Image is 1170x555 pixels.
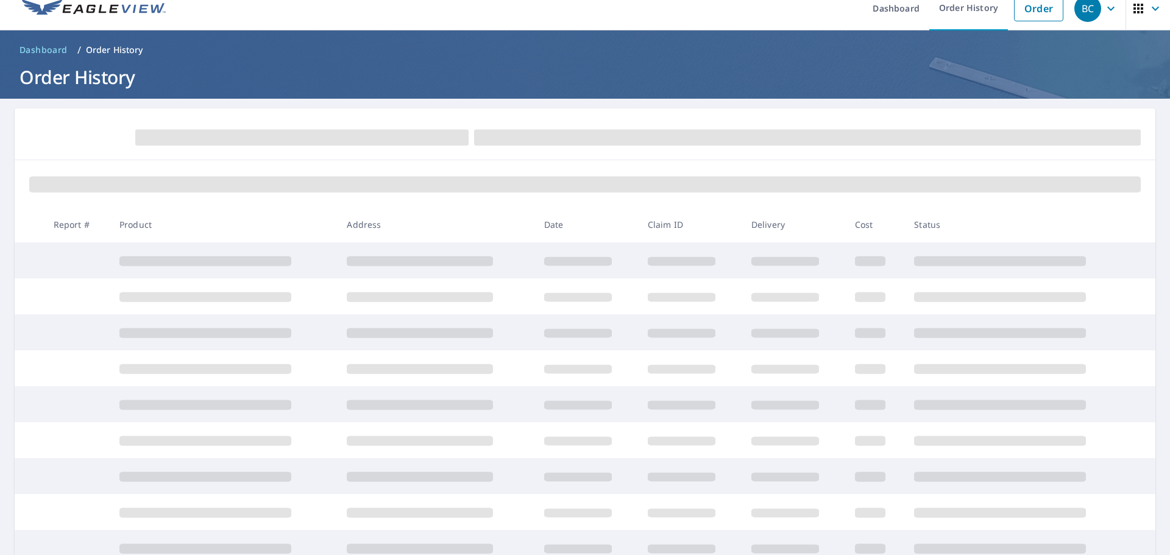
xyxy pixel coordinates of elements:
[742,207,845,242] th: Delivery
[638,207,742,242] th: Claim ID
[15,40,73,60] a: Dashboard
[77,43,81,57] li: /
[845,207,905,242] th: Cost
[534,207,638,242] th: Date
[19,44,68,56] span: Dashboard
[110,207,337,242] th: Product
[86,44,143,56] p: Order History
[337,207,534,242] th: Address
[15,40,1155,60] nav: breadcrumb
[904,207,1132,242] th: Status
[15,65,1155,90] h1: Order History
[44,207,110,242] th: Report #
